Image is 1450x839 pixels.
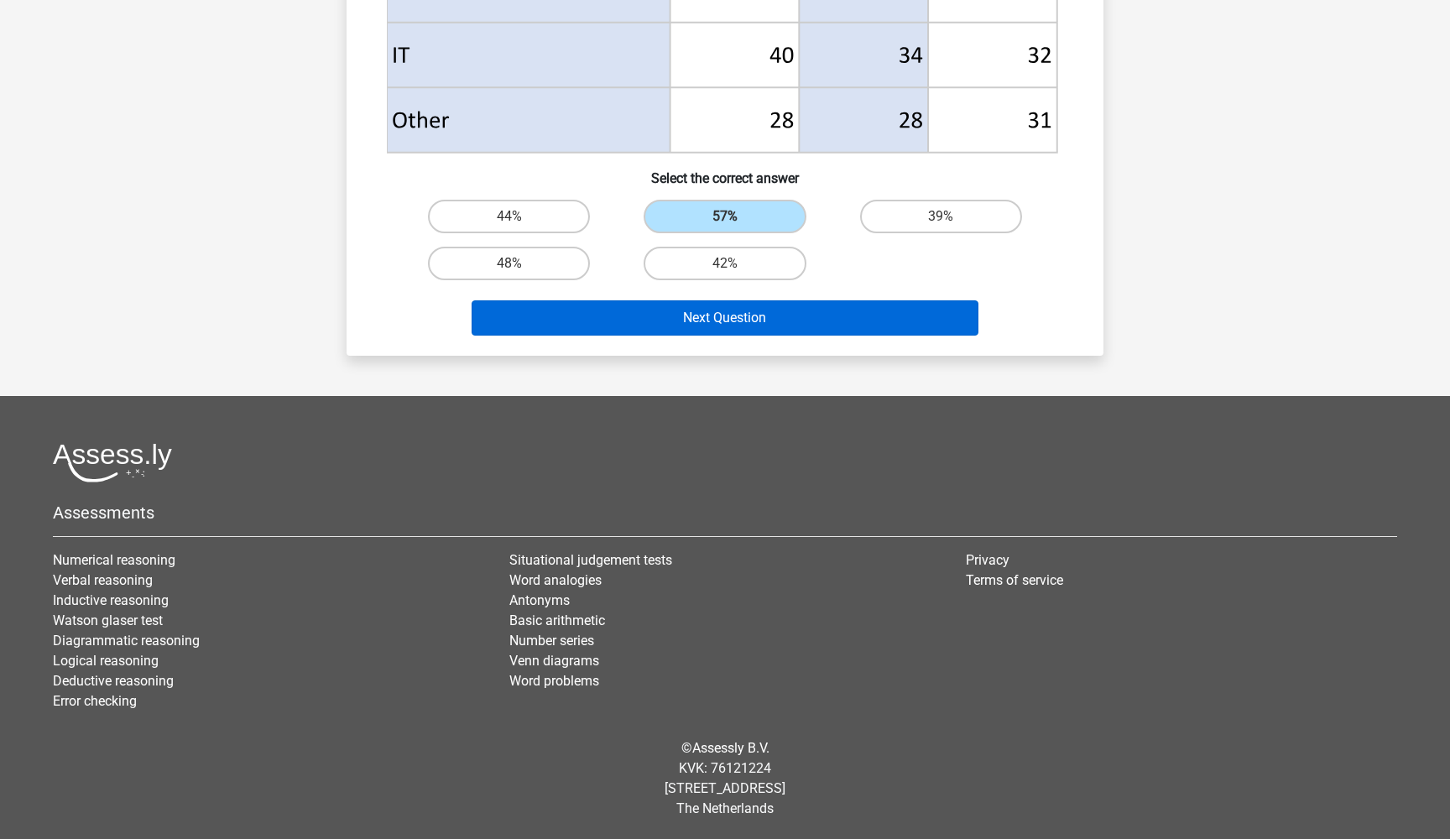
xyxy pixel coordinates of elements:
[428,247,590,280] label: 48%
[53,612,163,628] a: Watson glaser test
[644,200,806,233] label: 57%
[428,200,590,233] label: 44%
[692,740,769,756] a: Assessly B.V.
[860,200,1022,233] label: 39%
[53,693,137,709] a: Error checking
[53,572,153,588] a: Verbal reasoning
[53,503,1397,523] h5: Assessments
[966,572,1063,588] a: Terms of service
[53,673,174,689] a: Deductive reasoning
[53,443,172,482] img: Assessly logo
[40,725,1410,832] div: © KVK: 76121224 [STREET_ADDRESS] The Netherlands
[53,592,169,608] a: Inductive reasoning
[644,247,806,280] label: 42%
[509,612,605,628] a: Basic arithmetic
[509,633,594,649] a: Number series
[472,300,979,336] button: Next Question
[53,552,175,568] a: Numerical reasoning
[509,572,602,588] a: Word analogies
[509,592,570,608] a: Antonyms
[53,653,159,669] a: Logical reasoning
[966,552,1009,568] a: Privacy
[509,552,672,568] a: Situational judgement tests
[373,157,1077,186] h6: Select the correct answer
[53,633,200,649] a: Diagrammatic reasoning
[509,653,599,669] a: Venn diagrams
[509,673,599,689] a: Word problems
